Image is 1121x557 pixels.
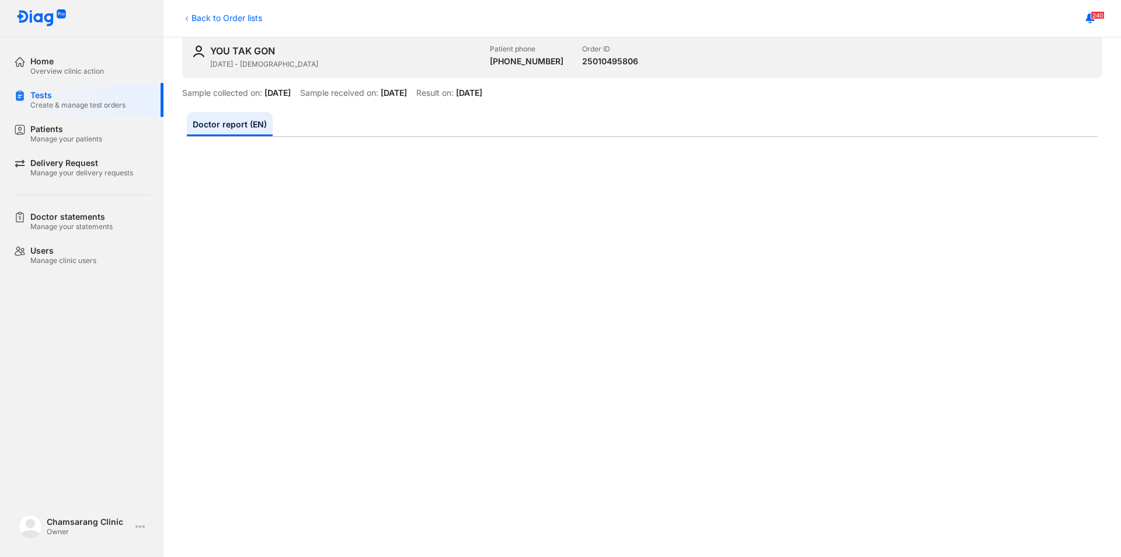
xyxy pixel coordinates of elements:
img: logo [19,515,42,538]
div: Manage your delivery requests [30,168,133,178]
div: Manage your patients [30,134,102,144]
div: Result on: [416,88,454,98]
a: Doctor report (EN) [187,112,273,136]
div: Users [30,245,96,256]
div: Patient phone [490,44,563,54]
div: Sample collected on: [182,88,262,98]
div: Sample received on: [300,88,378,98]
div: 25010495806 [582,56,638,67]
div: Overview clinic action [30,67,104,76]
div: [DATE] [264,88,291,98]
div: [PHONE_NUMBER] [490,56,563,67]
div: Order ID [582,44,638,54]
div: Patients [30,124,102,134]
img: user-icon [192,44,206,58]
div: Delivery Request [30,158,133,168]
span: 240 [1091,11,1105,19]
div: Back to Order lists [182,12,262,24]
div: [DATE] [456,88,482,98]
div: Create & manage test orders [30,101,126,110]
div: Home [30,56,104,67]
div: Manage your statements [30,222,113,231]
div: [DATE] [381,88,407,98]
div: Tests [30,90,126,101]
div: Doctor statements [30,212,113,222]
div: YOU TAK GON [210,44,275,57]
div: [DATE] - [DEMOGRAPHIC_DATA] [210,60,481,69]
div: Manage clinic users [30,256,96,265]
img: logo [16,9,67,27]
div: Owner [47,527,131,537]
div: Chamsarang Clinic [47,517,131,527]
